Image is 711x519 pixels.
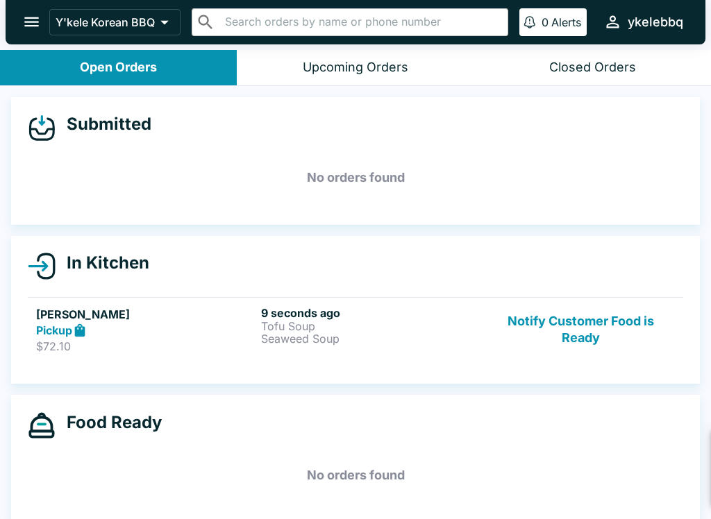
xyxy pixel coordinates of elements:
[628,14,683,31] div: ykelebbq
[542,15,549,29] p: 0
[261,332,480,345] p: Seaweed Soup
[36,306,256,323] h5: [PERSON_NAME]
[14,4,49,40] button: open drawer
[487,306,675,354] button: Notify Customer Food is Ready
[221,12,502,32] input: Search orders by name or phone number
[28,153,683,203] h5: No orders found
[36,323,72,337] strong: Pickup
[261,320,480,332] p: Tofu Soup
[261,306,480,320] h6: 9 seconds ago
[28,450,683,500] h5: No orders found
[28,297,683,362] a: [PERSON_NAME]Pickup$72.109 seconds agoTofu SoupSeaweed SoupNotify Customer Food is Ready
[549,60,636,76] div: Closed Orders
[303,60,408,76] div: Upcoming Orders
[598,7,689,37] button: ykelebbq
[80,60,157,76] div: Open Orders
[56,15,155,29] p: Y'kele Korean BBQ
[56,412,162,433] h4: Food Ready
[56,253,149,273] h4: In Kitchen
[36,339,256,353] p: $72.10
[56,114,151,135] h4: Submitted
[551,15,581,29] p: Alerts
[49,9,181,35] button: Y'kele Korean BBQ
